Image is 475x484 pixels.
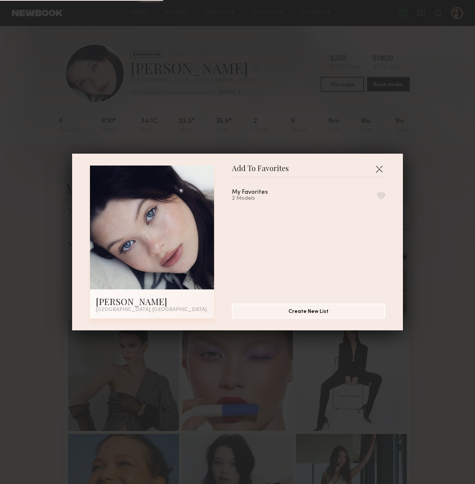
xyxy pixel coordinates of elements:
button: Close [373,163,385,175]
span: Add To Favorites [232,166,289,177]
div: [GEOGRAPHIC_DATA], [GEOGRAPHIC_DATA] [96,307,208,313]
div: My Favorites [232,189,268,196]
div: 2 Models [232,196,286,202]
button: Create New List [232,304,385,318]
div: [PERSON_NAME] [96,295,208,307]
